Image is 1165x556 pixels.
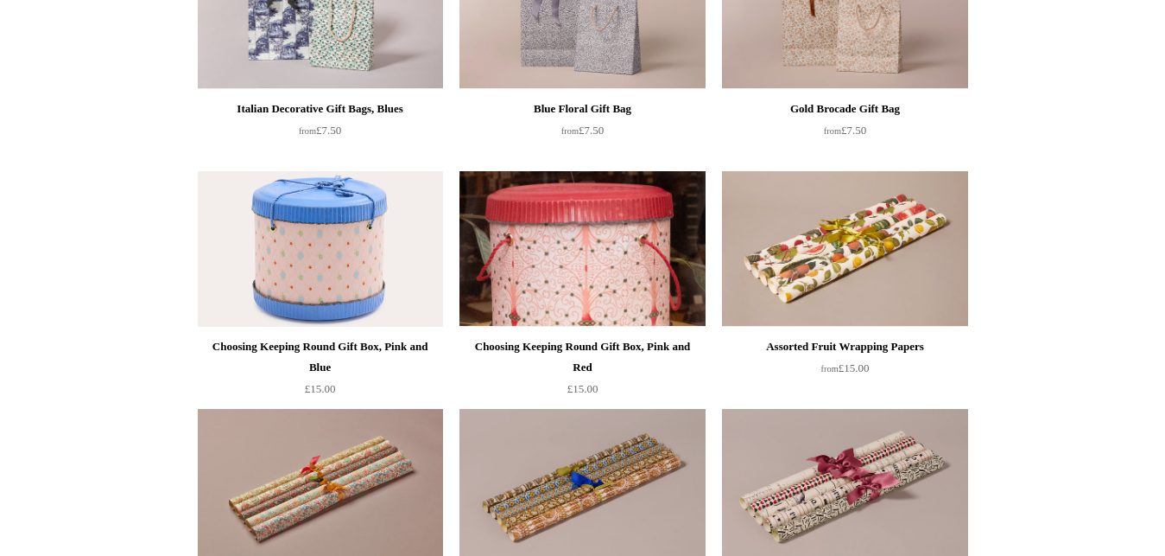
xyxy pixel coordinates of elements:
a: Choosing Keeping Round Gift Box, Pink and Blue £15.00 [198,336,443,407]
span: £15.00 [821,361,870,374]
a: Gold Brocade Gift Bag from£7.50 [722,99,967,169]
img: Choosing Keeping Round Gift Box, Pink and Blue [198,171,443,327]
div: Choosing Keeping Round Gift Box, Pink and Red [464,336,700,378]
span: from [821,364,839,374]
a: Assorted Fruit Wrapping Papers from£15.00 [722,336,967,407]
div: Gold Brocade Gift Bag [726,99,963,119]
img: Assorted Fruit Wrapping Papers [722,171,967,327]
a: Choosing Keeping Round Gift Box, Pink and Red Choosing Keeping Round Gift Box, Pink and Red [459,171,705,327]
img: Choosing Keeping Round Gift Box, Pink and Red [459,171,705,327]
div: Italian Decorative Gift Bags, Blues [202,99,439,119]
span: £7.50 [561,124,604,137]
a: Choosing Keeping Round Gift Box, Pink and Red £15.00 [459,336,705,407]
a: Assorted Fruit Wrapping Papers Assorted Fruit Wrapping Papers [722,171,967,327]
span: £7.50 [299,124,341,137]
span: £15.00 [567,382,598,395]
span: from [824,126,841,136]
span: £7.50 [824,124,866,137]
span: from [561,126,579,136]
div: Blue Floral Gift Bag [464,99,700,119]
a: Blue Floral Gift Bag from£7.50 [459,99,705,169]
div: Assorted Fruit Wrapping Papers [726,336,963,357]
span: £15.00 [305,382,336,395]
a: Italian Decorative Gift Bags, Blues from£7.50 [198,99,443,169]
span: from [299,126,316,136]
a: Choosing Keeping Round Gift Box, Pink and Blue Choosing Keeping Round Gift Box, Pink and Blue [198,171,443,327]
div: Choosing Keeping Round Gift Box, Pink and Blue [202,336,439,378]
